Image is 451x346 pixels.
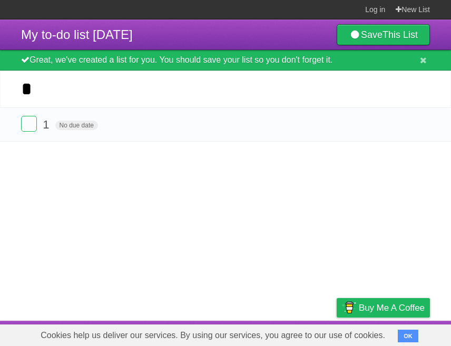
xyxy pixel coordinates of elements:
a: Terms [287,323,310,343]
span: 1 [43,118,52,131]
img: Buy me a coffee [342,299,356,317]
span: Buy me a coffee [359,299,425,317]
span: Cookies help us deliver our services. By using our services, you agree to our use of cookies. [30,325,396,346]
span: My to-do list [DATE] [21,27,133,42]
span: No due date [55,121,98,130]
a: SaveThis List [337,24,430,45]
a: Suggest a feature [364,323,430,343]
label: Done [21,116,37,132]
a: Buy me a coffee [337,298,430,318]
a: About [197,323,219,343]
button: OK [398,330,418,342]
a: Privacy [323,323,350,343]
a: Developers [231,323,274,343]
b: This List [383,29,418,40]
